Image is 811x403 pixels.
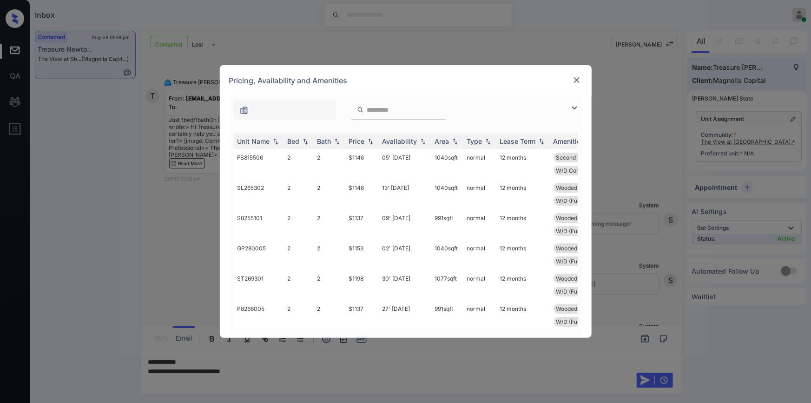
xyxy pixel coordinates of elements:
[314,179,345,209] td: 2
[556,228,601,235] span: W/D (Full Sized...
[345,270,379,300] td: $1198
[556,184,592,191] span: Wooded View
[332,138,342,145] img: sorting
[556,318,601,325] span: W/D (Full Sized...
[556,305,592,312] span: Wooded View
[556,275,592,282] span: Wooded View
[271,138,280,145] img: sorting
[431,270,463,300] td: 1077 sqft
[345,209,379,240] td: $1137
[284,149,314,179] td: 2
[500,137,536,145] div: Lease Term
[431,149,463,179] td: 1040 sqft
[379,149,431,179] td: 05' [DATE]
[379,209,431,240] td: 09' [DATE]
[431,179,463,209] td: 1040 sqft
[345,179,379,209] td: $1148
[379,179,431,209] td: 13' [DATE]
[496,149,550,179] td: 12 months
[317,137,331,145] div: Bath
[467,137,482,145] div: Type
[483,138,493,145] img: sorting
[463,270,496,300] td: normal
[496,270,550,300] td: 12 months
[284,179,314,209] td: 2
[345,149,379,179] td: $1146
[463,300,496,330] td: normal
[537,138,546,145] img: sorting
[345,240,379,270] td: $1153
[556,245,592,252] span: Wooded View
[234,179,284,209] td: SL265302
[556,197,601,204] span: W/D (Full Sized...
[556,258,601,265] span: W/D (Full Sized...
[237,137,270,145] div: Unit Name
[496,240,550,270] td: 12 months
[450,138,460,145] img: sorting
[463,240,496,270] td: normal
[379,270,431,300] td: 30' [DATE]
[234,209,284,240] td: S8255101
[569,102,580,114] img: icon-zuma
[301,138,310,145] img: sorting
[431,209,463,240] td: 991 sqft
[463,209,496,240] td: normal
[556,167,602,174] span: W/D Connections
[382,137,417,145] div: Availability
[314,240,345,270] td: 2
[345,300,379,330] td: $1137
[239,106,249,115] img: icon-zuma
[234,149,284,179] td: FS815506
[418,138,428,145] img: sorting
[496,209,550,240] td: 12 months
[220,65,592,96] div: Pricing, Availability and Amenities
[288,137,300,145] div: Bed
[556,288,601,295] span: W/D (Full Sized...
[314,149,345,179] td: 2
[349,137,365,145] div: Price
[556,154,591,161] span: Second Floor
[572,75,581,85] img: close
[379,240,431,270] td: 02' [DATE]
[496,300,550,330] td: 12 months
[366,138,375,145] img: sorting
[234,270,284,300] td: ST269301
[463,149,496,179] td: normal
[234,300,284,330] td: P8266005
[556,215,592,222] span: Wooded View
[431,240,463,270] td: 1040 sqft
[357,106,364,114] img: icon-zuma
[284,240,314,270] td: 2
[284,300,314,330] td: 2
[431,300,463,330] td: 991 sqft
[234,240,284,270] td: GP280005
[314,300,345,330] td: 2
[554,137,585,145] div: Amenities
[314,270,345,300] td: 2
[496,179,550,209] td: 12 months
[314,209,345,240] td: 2
[463,179,496,209] td: normal
[284,209,314,240] td: 2
[284,270,314,300] td: 2
[379,300,431,330] td: 27' [DATE]
[435,137,449,145] div: Area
